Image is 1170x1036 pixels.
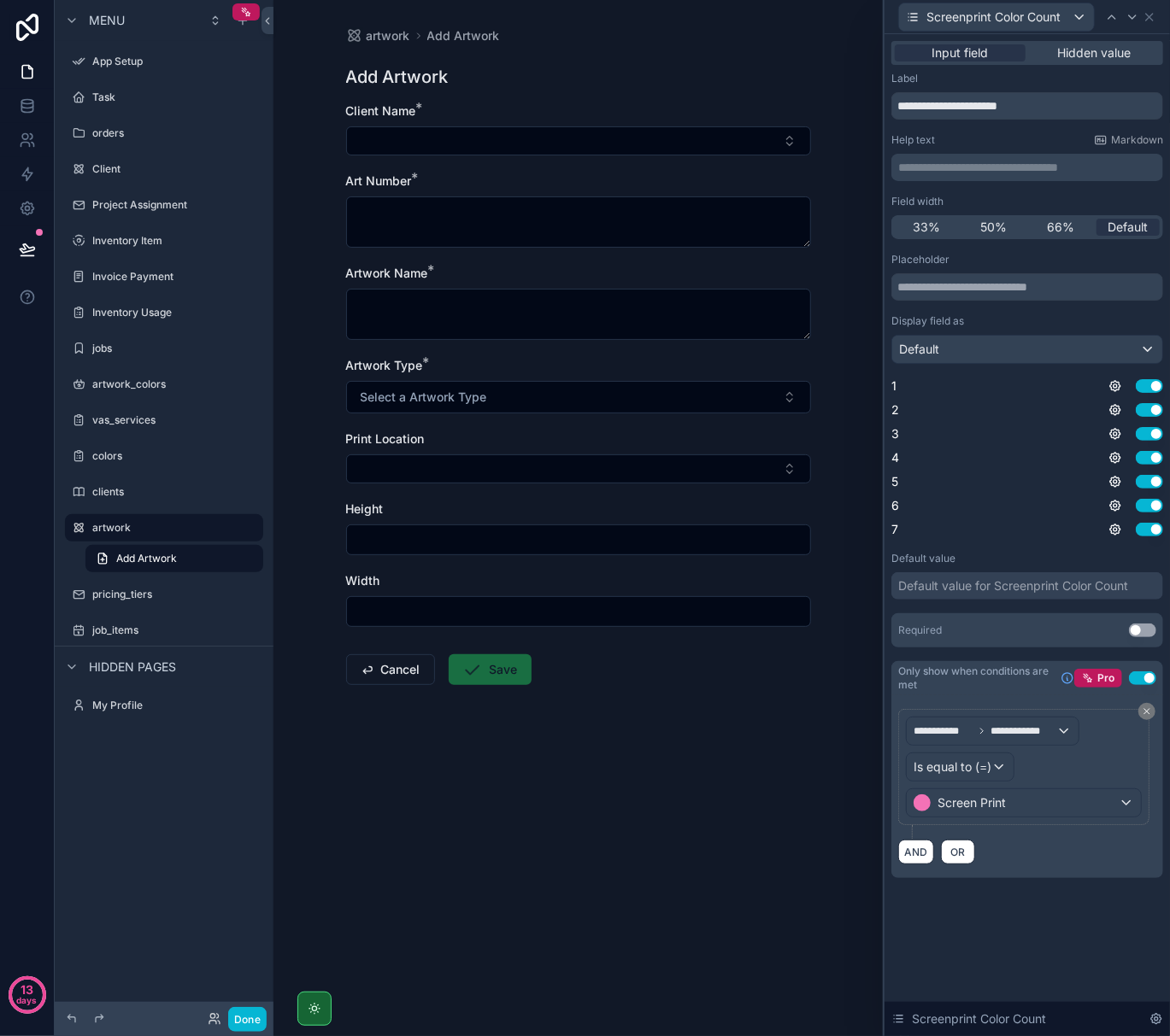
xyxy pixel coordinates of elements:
[346,358,423,372] span: Artwork Type
[89,12,125,29] span: Menu
[891,378,897,395] span: 1
[346,454,811,483] button: Select Button
[1097,671,1114,685] span: Pro
[1094,133,1163,147] a: Markdown
[891,552,955,565] label: Default value
[92,378,260,391] label: artwork_colors
[92,449,260,463] label: colors
[367,27,410,44] span: artwork
[92,699,260,712] label: My Profile
[947,846,969,858] span: OR
[65,84,263,111] a: Task
[891,473,898,490] span: 5
[65,299,263,326] a: Inventory Usage
[891,133,935,147] label: Help text
[65,617,263,644] a: job_items
[65,120,263,147] a: orders
[92,521,253,535] label: artwork
[891,401,899,418] span: 2
[891,449,899,466] span: 4
[85,545,263,572] a: Add Artwork
[1111,133,1163,147] span: Markdown
[346,431,425,446] span: Print Location
[346,654,435,685] button: Cancel
[92,623,260,637] label: job_items
[92,234,260,248] label: Inventory Item
[427,27,500,44] a: Add Artwork
[1058,44,1132,61] span: Hidden value
[65,155,263,183] a: Client
[891,425,899,442] span: 3
[21,981,33,998] p: 13
[65,692,263,719] a: My Profile
[92,413,260,427] label: vas_services
[891,335,1163,364] button: Default
[906,752,1014,781] button: Is equal to (=)
[346,573,380,588] span: Width
[938,794,1006,811] span: Screen Print
[913,219,940,236] span: 33%
[891,314,964,328] label: Display field as
[891,497,899,514] span: 6
[65,581,263,608] a: pricing_tiers
[898,840,934,864] button: AND
[116,552,177,565] span: Add Artwork
[891,253,950,266] label: Placeholder
[346,173,412,188] span: Art Number
[92,270,260,284] label: Invoice Payment
[92,162,260,176] label: Client
[89,658,176,676] span: Hidden pages
[898,664,1054,692] span: Only show when conditions are met
[1047,219,1074,236] span: 66%
[1108,219,1148,236] span: Default
[932,44,989,61] span: Input field
[891,195,944,208] label: Field width
[92,485,260,499] label: clients
[65,48,263,75] a: App Setup
[92,126,260,140] label: orders
[898,3,1095,32] button: Screenprint Color Count
[898,577,1128,594] div: Default value for Screenprint Color Count
[891,521,898,538] span: 7
[346,501,384,516] span: Height
[65,478,263,506] a: clients
[906,788,1142,817] button: Screen Print
[914,758,991,776] span: Is equal to (=)
[92,55,260,68] label: App Setup
[92,91,260,104] label: Task
[65,227,263,255] a: Inventory Item
[65,191,263,219] a: Project Assignment
[65,263,263,290] a: Invoice Payment
[346,27,410,44] a: artwork
[65,514,263,541] a: artwork
[92,342,260,355] label: jobs
[346,266,428,280] span: Artwork Name
[899,341,939,358] span: Default
[898,623,942,637] div: Required
[980,219,1007,236] span: 50%
[92,198,260,212] label: Project Assignment
[92,588,260,601] label: pricing_tiers
[92,306,260,319] label: Inventory Usage
[17,988,38,1012] p: days
[346,126,811,155] button: Select Button
[941,840,975,864] button: OR
[65,407,263,434] a: vas_services
[346,65,449,89] h1: Add Artwork
[346,381,811,413] button: Select Button
[346,103,416,118] span: Client Name
[65,371,263,398] a: artwork_colors
[926,9,1061,26] span: Screenprint Color Count
[65,335,263,362] a: jobs
[891,154,1163,181] div: scrollable content
[361,389,487,406] span: Select a Artwork Type
[912,1010,1046,1027] span: Screenprint Color Count
[65,442,263,470] a: colors
[891,72,918,85] label: Label
[228,1007,267,1032] button: Done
